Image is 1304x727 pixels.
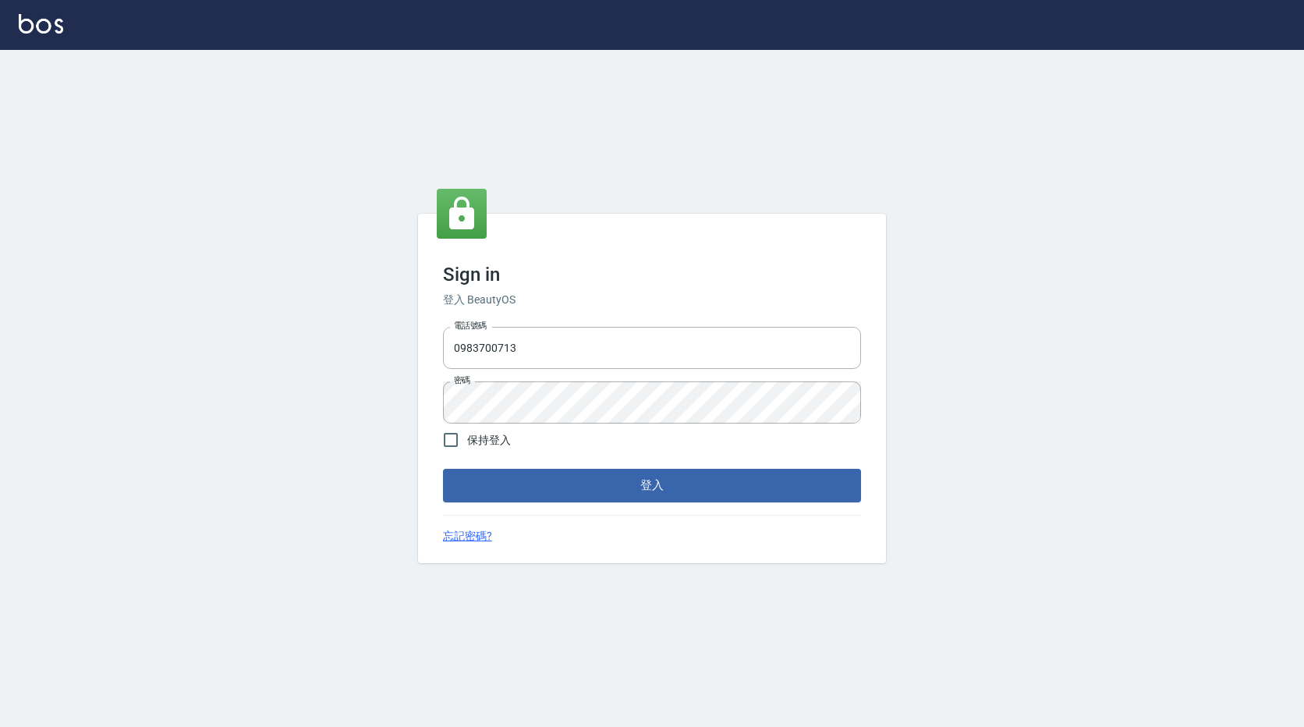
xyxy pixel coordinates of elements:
h3: Sign in [443,264,861,285]
h6: 登入 BeautyOS [443,292,861,308]
label: 電話號碼 [454,320,487,332]
span: 保持登入 [467,432,511,449]
img: Logo [19,14,63,34]
label: 密碼 [454,374,470,386]
a: 忘記密碼? [443,528,492,544]
button: 登入 [443,469,861,502]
